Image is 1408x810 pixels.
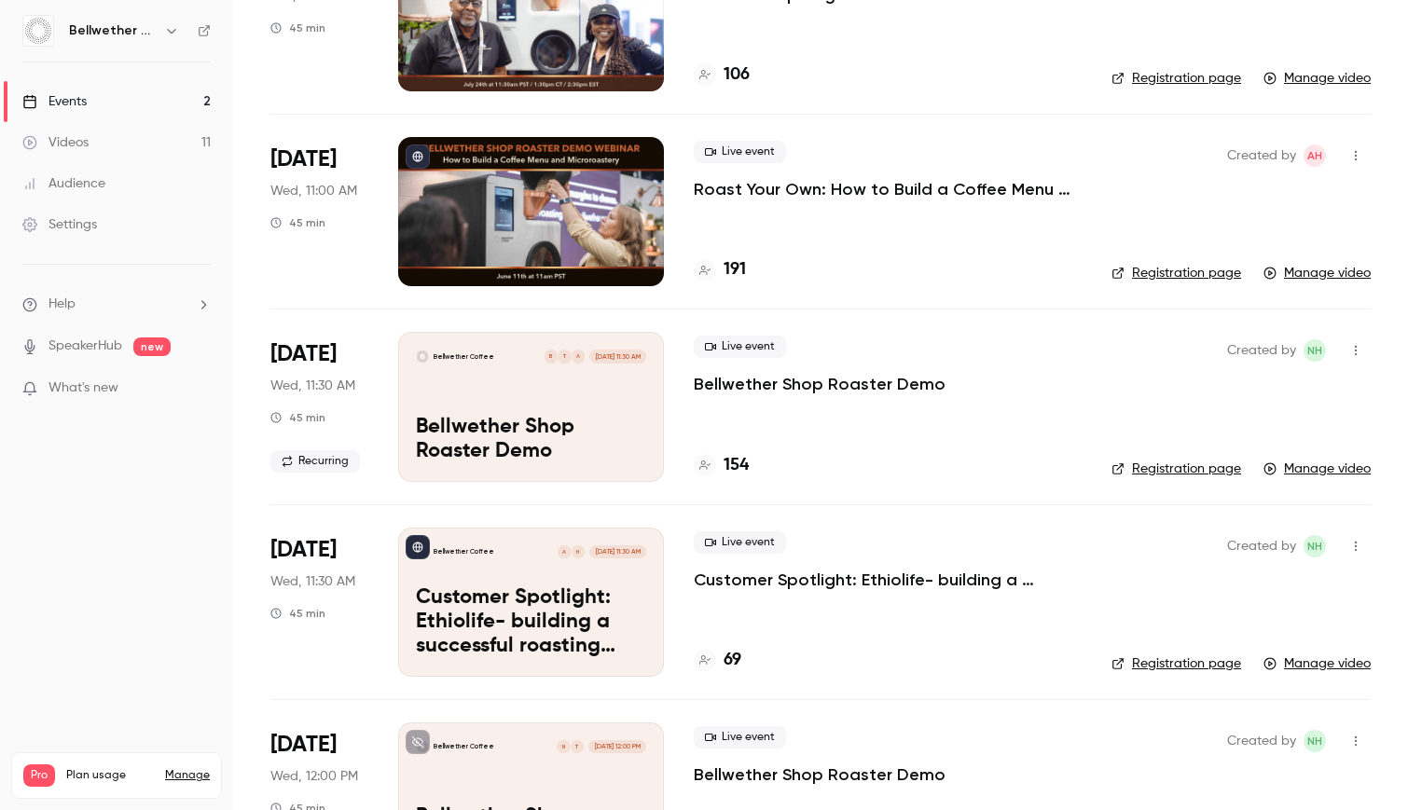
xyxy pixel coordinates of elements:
[270,215,325,230] div: 45 min
[694,648,741,673] a: 69
[1307,535,1322,557] span: NH
[398,332,664,481] a: Bellwether Shop Roaster Demo Bellwether CoffeeATB[DATE] 11:30 AMBellwether Shop Roaster Demo
[589,545,645,558] span: [DATE] 11:30 AM
[694,373,946,395] a: Bellwether Shop Roaster Demo
[694,178,1082,200] a: Roast Your Own: How to Build a Coffee Menu and Microroastery with Bellwether
[1304,339,1326,362] span: Nick Heustis
[434,742,494,751] p: Bellwether Coffee
[416,350,429,363] img: Bellwether Shop Roaster Demo
[133,337,171,356] span: new
[1263,69,1371,88] a: Manage video
[556,739,571,754] div: N
[1111,460,1241,478] a: Registration page
[270,137,368,286] div: Jun 11 Wed, 2:00 PM (America/New York)
[1263,460,1371,478] a: Manage video
[724,62,750,88] h4: 106
[694,141,786,163] span: Live event
[1227,339,1296,362] span: Created by
[694,569,1082,591] a: Customer Spotlight: Ethiolife- building a successful roasting business
[694,726,786,748] span: Live event
[1227,535,1296,557] span: Created by
[1304,535,1326,557] span: Nick Heustis
[588,740,645,753] span: [DATE] 12:00 PM
[22,92,87,111] div: Events
[165,768,210,783] a: Manage
[571,544,586,559] div: H
[1263,654,1371,673] a: Manage video
[270,377,355,395] span: Wed, 11:30 AM
[270,730,337,760] span: [DATE]
[270,528,368,677] div: Mar 12 Wed, 11:30 AM (America/Los Angeles)
[1307,730,1322,752] span: NH
[69,21,157,40] h6: Bellwether Coffee
[22,215,97,234] div: Settings
[694,453,749,478] a: 154
[48,336,122,356] a: SpeakerHub
[1227,144,1296,167] span: Created by
[270,339,337,369] span: [DATE]
[571,349,586,364] div: A
[23,764,55,787] span: Pro
[1307,339,1322,362] span: NH
[22,174,105,193] div: Audience
[570,739,585,754] div: T
[544,349,559,364] div: B
[270,450,360,473] span: Recurring
[694,62,750,88] a: 106
[724,648,741,673] h4: 69
[48,378,118,398] span: What's new
[434,352,494,362] p: Bellwether Coffee
[270,606,325,621] div: 45 min
[416,586,646,658] p: Customer Spotlight: Ethiolife- building a successful roasting business
[1263,264,1371,282] a: Manage video
[694,257,746,282] a: 191
[1111,264,1241,282] a: Registration page
[694,763,946,786] a: Bellwether Shop Roaster Demo
[1307,144,1322,167] span: AH
[1304,144,1326,167] span: Andrew Heppner
[557,544,572,559] div: A
[66,768,154,783] span: Plan usage
[398,528,664,677] a: Customer Spotlight: Ethiolife- building a successful roasting business Bellwether CoffeeHA[DATE] ...
[270,144,337,174] span: [DATE]
[1304,730,1326,752] span: Nick Heustis
[270,332,368,481] div: May 7 Wed, 11:30 AM (America/Los Angeles)
[557,349,572,364] div: T
[270,410,325,425] div: 45 min
[724,453,749,478] h4: 154
[589,350,645,363] span: [DATE] 11:30 AM
[270,21,325,35] div: 45 min
[188,380,211,397] iframe: Noticeable Trigger
[270,572,355,591] span: Wed, 11:30 AM
[270,767,358,786] span: Wed, 12:00 PM
[1111,654,1241,673] a: Registration page
[48,295,76,314] span: Help
[22,133,89,152] div: Videos
[1111,69,1241,88] a: Registration page
[23,16,53,46] img: Bellwether Coffee
[22,295,211,314] li: help-dropdown-opener
[416,416,646,464] p: Bellwether Shop Roaster Demo
[724,257,746,282] h4: 191
[694,336,786,358] span: Live event
[694,531,786,554] span: Live event
[434,547,494,556] p: Bellwether Coffee
[1227,730,1296,752] span: Created by
[270,182,357,200] span: Wed, 11:00 AM
[270,535,337,565] span: [DATE]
